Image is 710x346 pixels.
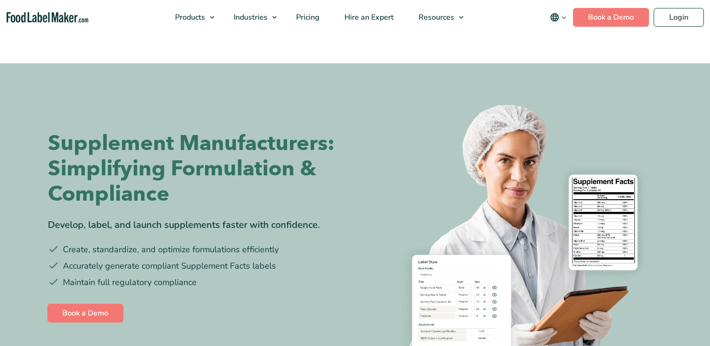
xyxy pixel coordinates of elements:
[172,12,206,23] span: Products
[293,12,321,23] span: Pricing
[231,12,268,23] span: Industries
[416,12,455,23] span: Resources
[48,260,348,272] li: Accurately generate compliant Supplement Facts labels
[48,218,348,232] div: Develop, label, and launch supplements faster with confidence.
[573,8,649,27] a: Book a Demo
[48,131,348,207] h1: Supplement Manufacturers: Simplifying Formulation & Compliance
[342,12,395,23] span: Hire an Expert
[48,276,348,289] li: Maintain full regulatory compliance
[48,243,348,256] li: Create, standardize, and optimize formulations efficiently
[654,8,704,27] a: Login
[47,304,123,323] a: Book a Demo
